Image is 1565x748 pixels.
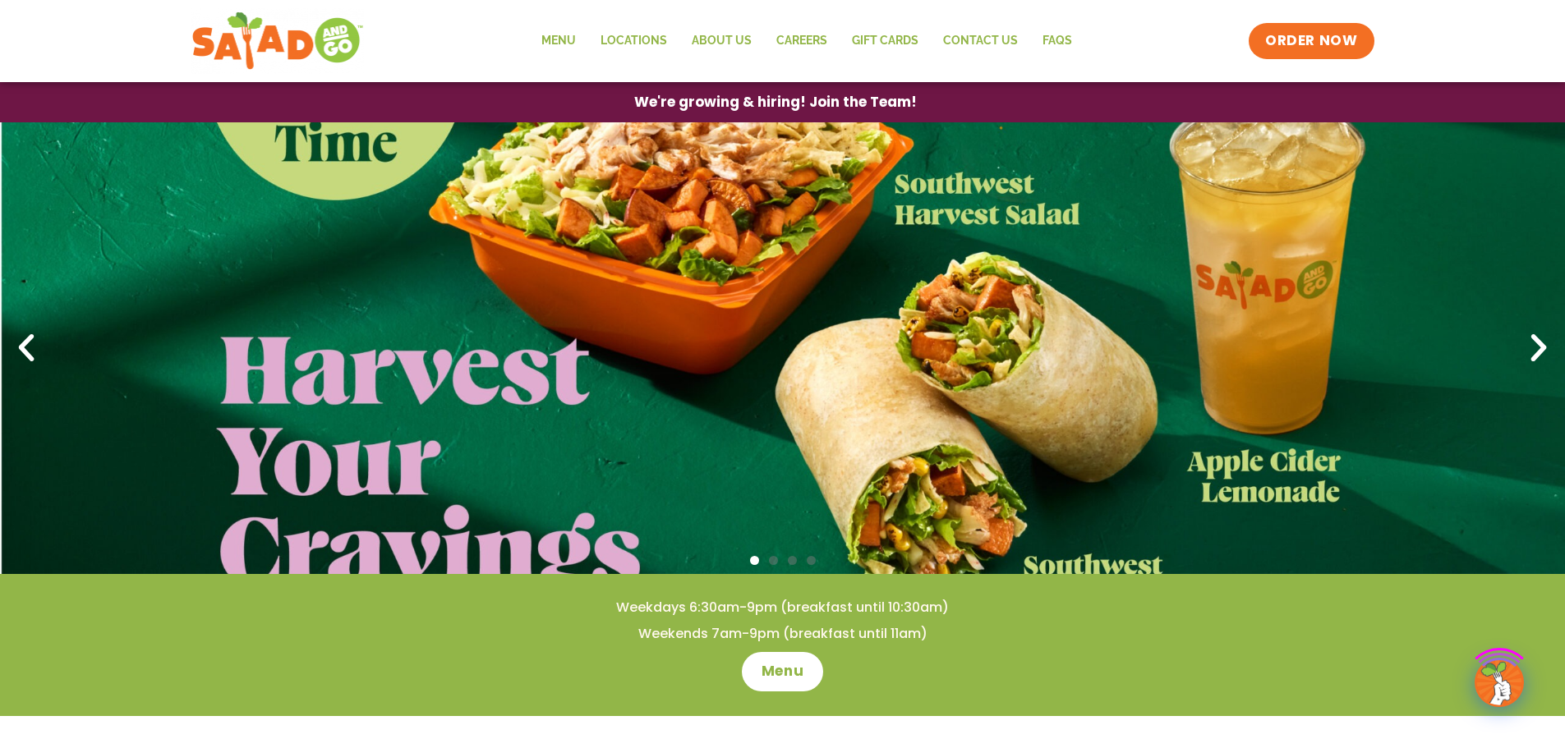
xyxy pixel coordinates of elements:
[1265,31,1357,51] span: ORDER NOW
[788,556,797,565] span: Go to slide 3
[1249,23,1374,59] a: ORDER NOW
[840,22,931,60] a: GIFT CARDS
[529,22,1084,60] nav: Menu
[634,95,917,109] span: We're growing & hiring! Join the Team!
[1030,22,1084,60] a: FAQs
[807,556,816,565] span: Go to slide 4
[679,22,764,60] a: About Us
[762,662,803,681] span: Menu
[529,22,588,60] a: Menu
[588,22,679,60] a: Locations
[750,556,759,565] span: Go to slide 1
[33,625,1532,643] h4: Weekends 7am-9pm (breakfast until 11am)
[33,599,1532,617] h4: Weekdays 6:30am-9pm (breakfast until 10:30am)
[764,22,840,60] a: Careers
[1521,330,1557,366] div: Next slide
[931,22,1030,60] a: Contact Us
[610,83,941,122] a: We're growing & hiring! Join the Team!
[769,556,778,565] span: Go to slide 2
[742,652,823,691] a: Menu
[8,330,44,366] div: Previous slide
[191,8,365,74] img: new-SAG-logo-768×292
